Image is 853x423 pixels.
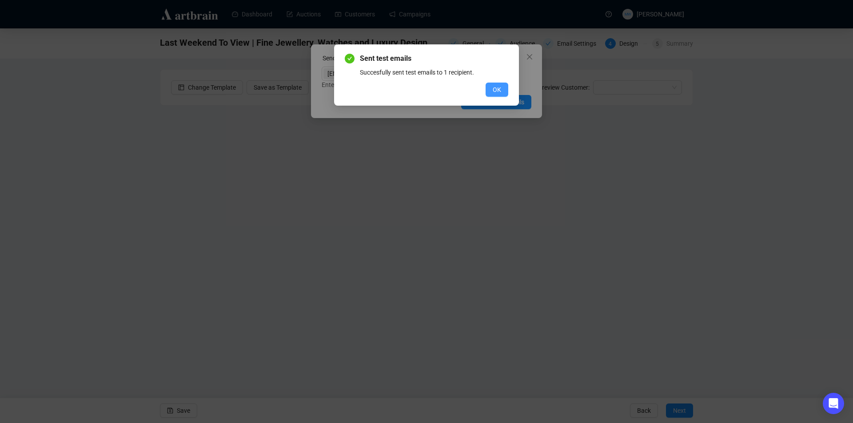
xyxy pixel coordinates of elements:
[823,393,844,414] div: Open Intercom Messenger
[493,85,501,95] span: OK
[360,67,508,77] div: Succesfully sent test emails to 1 recipient.
[486,83,508,97] button: OK
[345,54,355,63] span: check-circle
[360,53,508,64] span: Sent test emails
